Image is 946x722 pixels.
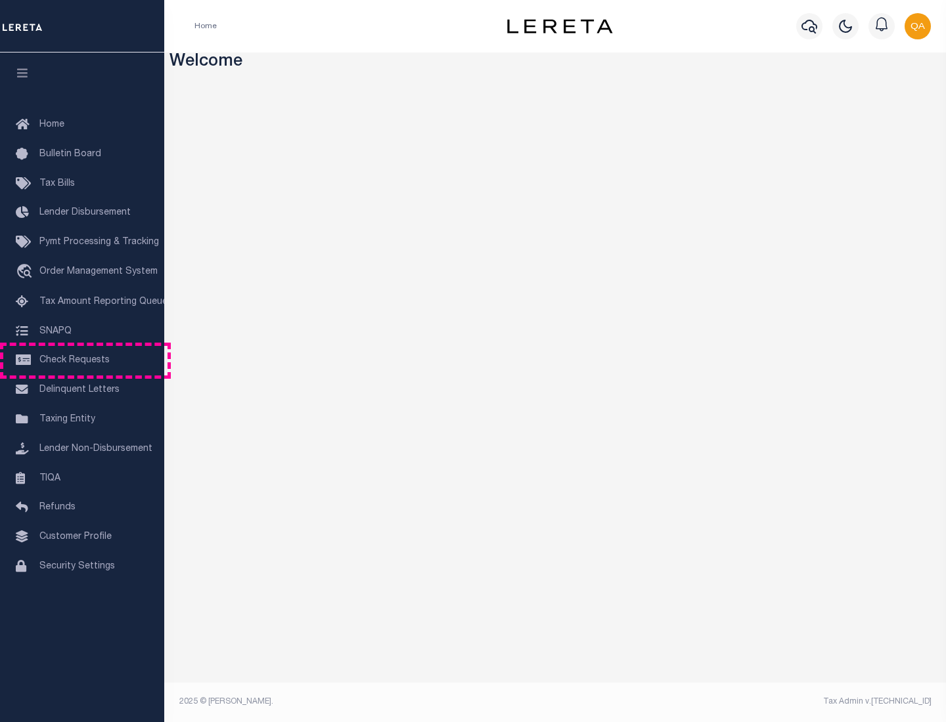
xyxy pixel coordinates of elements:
[905,13,931,39] img: svg+xml;base64,PHN2ZyB4bWxucz0iaHR0cDovL3d3dy53My5vcmcvMjAwMC9zdmciIHBvaW50ZXItZXZlbnRzPSJub25lIi...
[16,264,37,281] i: travel_explore
[39,297,168,307] span: Tax Amount Reporting Queue
[39,385,120,394] span: Delinquent Letters
[565,696,932,708] div: Tax Admin v.[TECHNICAL_ID]
[39,356,110,365] span: Check Requests
[39,532,112,541] span: Customer Profile
[39,120,64,129] span: Home
[39,208,131,217] span: Lender Disbursement
[39,238,159,247] span: Pymt Processing & Tracking
[39,444,152,454] span: Lender Non-Disbursement
[39,503,76,512] span: Refunds
[39,562,115,571] span: Security Settings
[39,179,75,188] span: Tax Bills
[39,473,60,482] span: TIQA
[507,19,612,33] img: logo-dark.svg
[194,20,217,32] li: Home
[39,326,72,335] span: SNAPQ
[39,150,101,159] span: Bulletin Board
[39,415,95,424] span: Taxing Entity
[169,53,941,73] h3: Welcome
[39,267,158,276] span: Order Management System
[169,696,556,708] div: 2025 © [PERSON_NAME].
